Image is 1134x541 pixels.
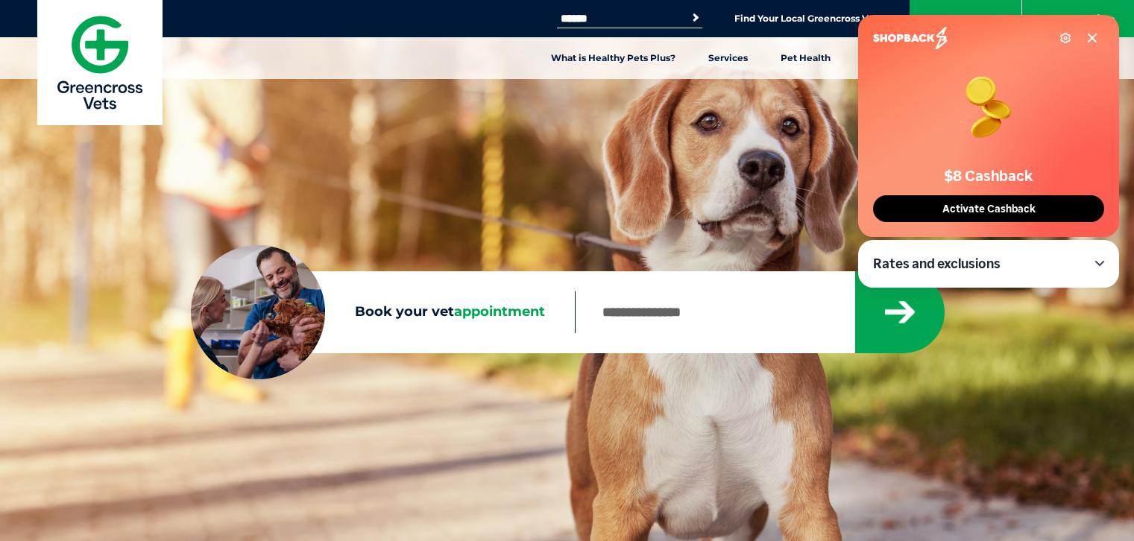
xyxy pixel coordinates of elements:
[764,37,847,79] a: Pet Health
[847,37,934,79] a: Pet Articles
[454,303,545,320] span: appointment
[191,301,575,323] label: Book your vet
[535,37,692,79] a: What is Healthy Pets Plus?
[688,10,703,25] button: Search
[692,37,764,79] a: Services
[734,13,878,25] a: Find Your Local Greencross Vet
